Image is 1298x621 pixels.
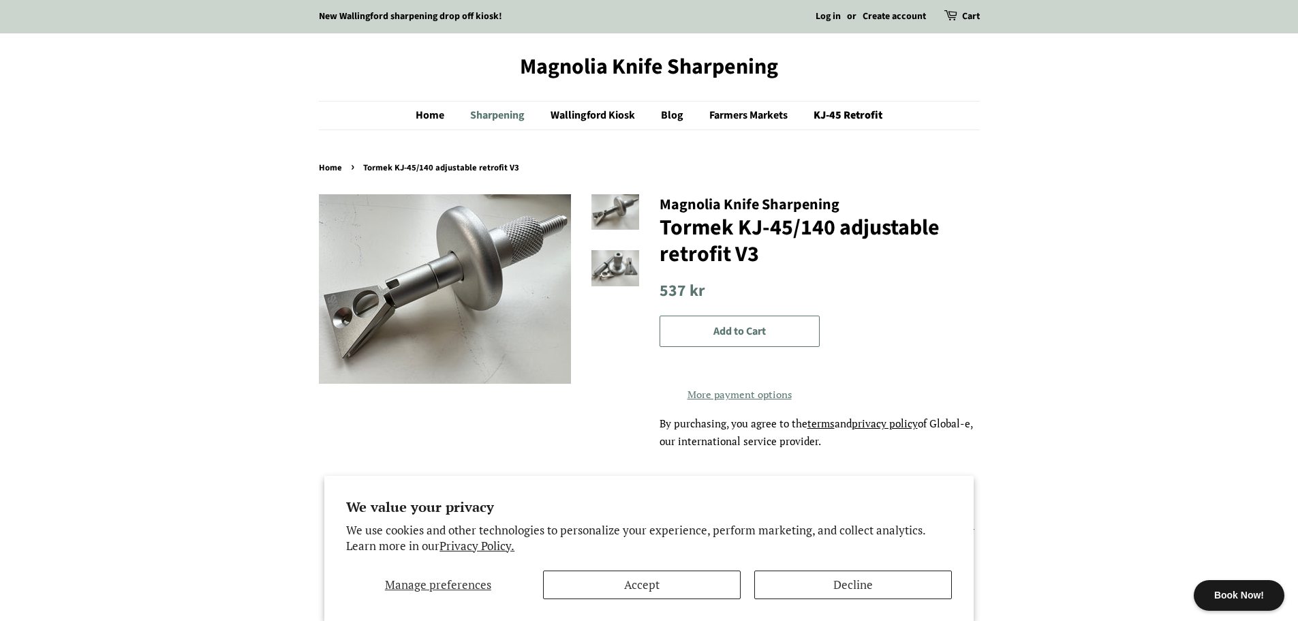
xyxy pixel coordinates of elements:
small: By purchasing, you agree to the and of Global-e, our international service provider. [660,414,980,450]
p: We use cookies and other technologies to personalize your experience, perform marketing, and coll... [346,523,952,553]
button: Accept [543,571,741,599]
a: Cart [962,9,980,25]
img: Tormek KJ-45/140 adjustable retrofit V3 [591,194,639,230]
span: Looking for an SVM-45, you can't find one but you already have a KJ-45? This is for you! [660,474,962,509]
span: › [351,158,358,175]
button: Add to Cart [660,316,820,348]
span: Add to Cart [713,324,766,339]
div: Book Now! [1194,580,1284,611]
a: New Wallingford sharpening drop off kiosk! [319,10,502,23]
a: More payment options [660,384,820,404]
span: terms [807,416,835,430]
a: Create account [863,10,926,23]
a: Farmers Markets [699,102,801,130]
nav: breadcrumbs [319,161,980,176]
button: Manage preferences [346,571,529,599]
li: or [847,9,856,25]
span: Tormek KJ-45/140 adjustable retrofit V3 [363,162,523,174]
span: privacy policy [852,416,918,430]
a: Magnolia Knife Sharpening [319,54,980,80]
span: Manage preferences [385,577,491,592]
a: Wallingford Kiosk [540,102,649,130]
h1: Tormek KJ-45/140 adjustable retrofit V3 [660,215,980,267]
a: Blog [651,102,697,130]
a: Sharpening [460,102,538,130]
span: 537 kr [660,279,705,303]
span: Magnolia Knife Sharpening [660,194,839,215]
button: Decline [754,571,952,599]
a: Home [416,102,458,130]
a: Log in [816,10,841,23]
a: Home [319,162,345,174]
a: Privacy Policy. [439,538,514,554]
h2: We value your privacy [346,498,952,516]
img: Tormek KJ-45/140 adjustable retrofit V3 [591,250,639,286]
a: KJ-45 Retrofit [803,102,882,130]
img: Tormek KJ-45/140 adjustable retrofit V3 [319,194,571,384]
